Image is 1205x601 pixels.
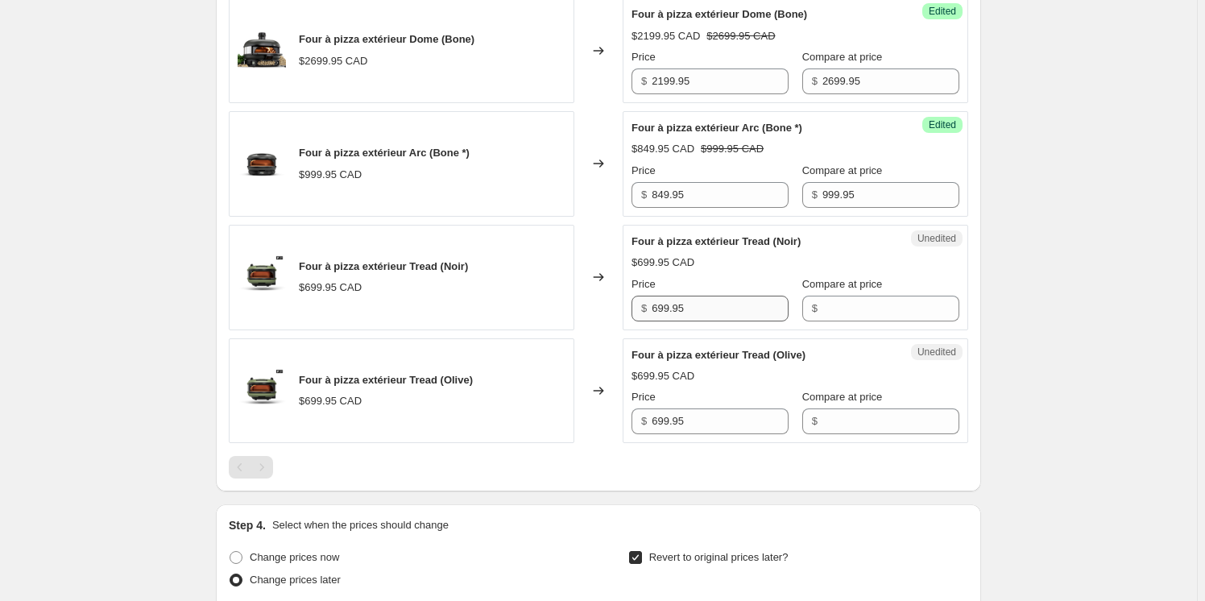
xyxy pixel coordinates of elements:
[641,415,647,427] span: $
[631,164,656,176] span: Price
[631,235,801,247] span: Four à pizza extérieur Tread (Noir)
[929,118,956,131] span: Edited
[250,551,339,563] span: Change prices now
[238,253,286,301] img: Tread_Olive_1_bc2e021c-08b2-43bf-849b-b6bcbe2cfc5a_80x.png
[701,141,764,157] strike: $999.95 CAD
[631,28,700,44] div: $2199.95 CAD
[812,189,818,201] span: $
[631,391,656,403] span: Price
[299,33,474,45] span: Four à pizza extérieur Dome (Bone)
[299,167,362,183] div: $999.95 CAD
[631,122,802,134] span: Four à pizza extérieur Arc (Bone *)
[649,551,789,563] span: Revert to original prices later?
[641,75,647,87] span: $
[631,8,807,20] span: Four à pizza extérieur Dome (Bone)
[631,278,656,290] span: Price
[250,574,341,586] span: Change prices later
[812,415,818,427] span: $
[802,51,883,63] span: Compare at price
[631,368,694,384] div: $699.95 CAD
[299,53,367,69] div: $2699.95 CAD
[238,27,286,75] img: Black-dualfuel_2_80x.png
[299,147,470,159] span: Four à pizza extérieur Arc (Bone *)
[631,51,656,63] span: Price
[917,346,956,359] span: Unedited
[802,164,883,176] span: Compare at price
[706,28,775,44] strike: $2699.95 CAD
[631,349,805,361] span: Four à pizza extérieur Tread (Olive)
[641,189,647,201] span: $
[272,517,449,533] p: Select when the prices should change
[299,393,362,409] div: $699.95 CAD
[917,232,956,245] span: Unedited
[802,278,883,290] span: Compare at price
[812,302,818,314] span: $
[631,255,694,271] div: $699.95 CAD
[812,75,818,87] span: $
[229,456,273,479] nav: Pagination
[299,374,473,386] span: Four à pizza extérieur Tread (Olive)
[299,260,468,272] span: Four à pizza extérieur Tread (Noir)
[238,139,286,188] img: Arc_Black_-_C_front_80x.png
[631,141,694,157] div: $849.95 CAD
[229,517,266,533] h2: Step 4.
[802,391,883,403] span: Compare at price
[929,5,956,18] span: Edited
[641,302,647,314] span: $
[238,367,286,415] img: Tread_Olive_1_bc2e021c-08b2-43bf-849b-b6bcbe2cfc5a_80x.png
[299,280,362,296] div: $699.95 CAD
